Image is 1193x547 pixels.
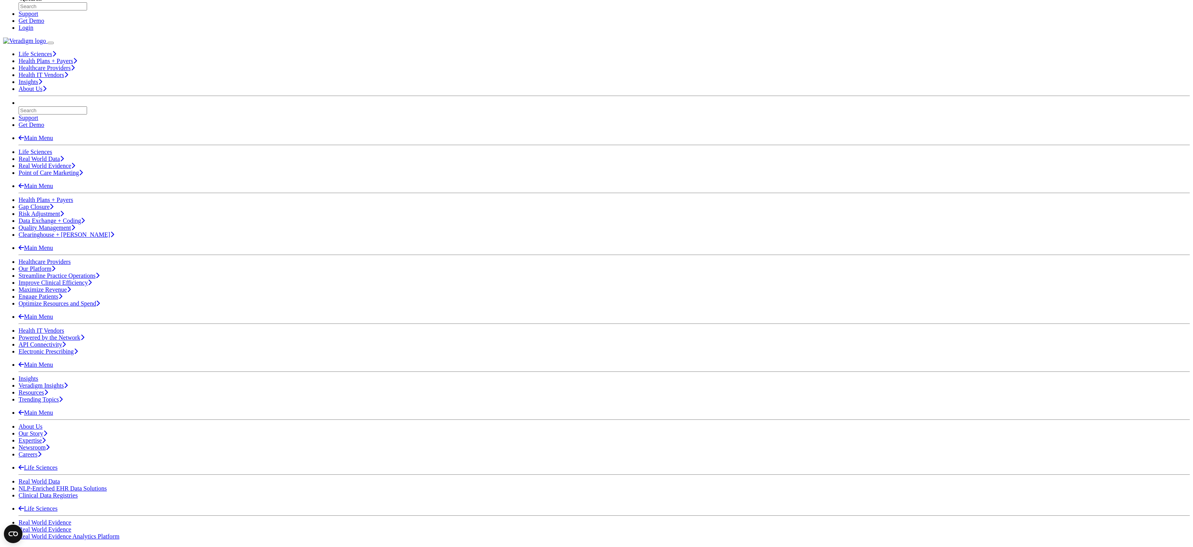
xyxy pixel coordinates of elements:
a: Real World Evidence [19,519,71,526]
input: Search [19,2,87,10]
a: Veradigm logo [3,38,48,44]
a: Newsroom [19,444,50,451]
a: Our Platform [19,265,55,272]
a: Optimize Resources and Spend [19,300,100,307]
button: Toggle Navigation Menu [48,42,54,44]
a: NLP-Enriched EHR Data Solutions [19,485,107,492]
a: Health IT Vendors [19,72,68,78]
a: Our Story [19,430,47,437]
a: Careers [19,451,41,458]
a: Quality Management [19,224,75,231]
a: Improve Clinical Efficiency [19,279,92,286]
a: Main Menu [19,313,53,320]
a: Life Sciences [19,464,58,471]
a: Real World Data [19,478,60,485]
a: Streamline Practice Operations [19,272,99,279]
iframe: Drift Chat Widget [1044,499,1184,538]
a: Main Menu [19,244,53,251]
a: Real World Evidence [19,162,75,169]
a: Gap Closure [19,203,53,210]
a: Electronic Prescribing [19,348,78,355]
a: Life Sciences [19,149,52,155]
a: Main Menu [19,409,53,416]
a: Real World Evidence [19,526,71,533]
a: Healthcare Providers [19,258,71,265]
a: Resources [19,389,48,396]
button: Open CMP widget [4,525,22,543]
a: Healthcare Providers [19,65,75,71]
a: About Us [19,423,43,430]
a: Real World Data [19,156,64,162]
a: Clearinghouse + [PERSON_NAME] [19,231,114,238]
a: Point of Care Marketing [19,169,83,176]
a: Main Menu [19,183,53,189]
a: Clinical Data Registries [19,492,78,499]
a: Life Sciences [19,51,56,57]
img: Veradigm logo [3,38,46,44]
a: Health Plans + Payers [19,58,77,64]
input: Search [19,106,87,115]
a: Health IT Vendors [19,327,64,334]
a: Support [19,115,38,121]
a: API Connectivity [19,341,66,348]
a: Main Menu [19,361,53,368]
a: Real World Evidence Analytics Platform [19,533,120,540]
a: Veradigm Insights [19,382,68,389]
a: Insights [19,79,42,85]
a: Engage Patients [19,293,62,300]
a: Health Plans + Payers [19,197,73,203]
a: Data Exchange + Coding [19,217,85,224]
a: Risk Adjustment [19,210,64,217]
a: Life Sciences [19,505,58,512]
a: Expertise [19,437,46,444]
a: Main Menu [19,135,53,141]
a: Get Demo [19,17,44,24]
a: Trending Topics [19,396,63,403]
a: Maximize Revenue [19,286,71,293]
a: Insights [19,375,38,382]
a: About Us [19,85,46,92]
a: Support [19,10,38,17]
a: Login [19,24,33,31]
a: Get Demo [19,121,44,128]
a: Powered by the Network [19,334,84,341]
